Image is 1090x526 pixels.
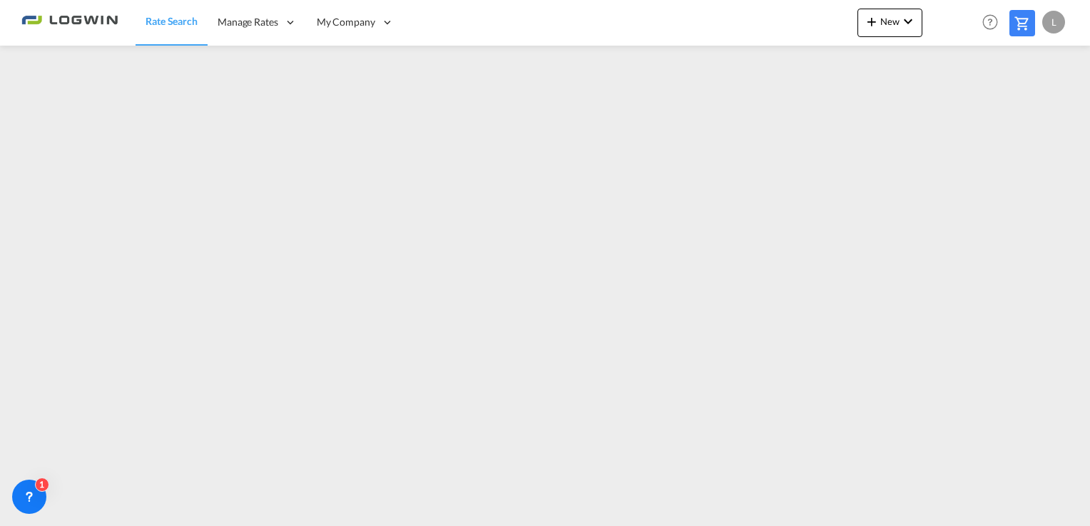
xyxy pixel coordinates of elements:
span: Rate Search [146,15,198,27]
span: Help [978,10,1002,34]
span: Manage Rates [218,15,278,29]
span: My Company [317,15,375,29]
div: L [1042,11,1065,33]
md-icon: icon-chevron-down [900,13,917,30]
md-icon: icon-plus 400-fg [863,13,880,30]
button: icon-plus 400-fgNewicon-chevron-down [857,9,922,37]
img: 2761ae10d95411efa20a1f5e0282d2d7.png [21,6,118,38]
span: New [863,16,917,27]
div: Help [978,10,1009,36]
